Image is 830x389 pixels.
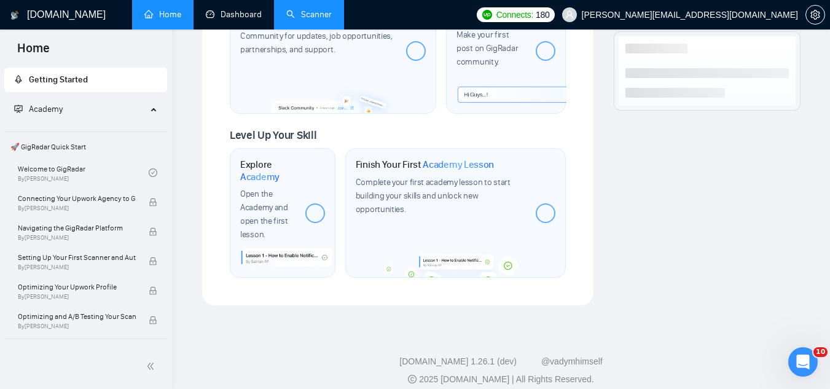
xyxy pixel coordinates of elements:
[565,10,574,19] span: user
[149,198,157,206] span: lock
[18,293,136,301] span: By [PERSON_NAME]
[18,222,136,234] span: Navigating the GigRadar Platform
[18,159,149,186] a: Welcome to GigRadarBy[PERSON_NAME]
[806,10,824,20] span: setting
[240,17,393,55] span: Connect with the GigRadar Slack Community for updates, job opportunities, partnerships, and support.
[18,234,136,242] span: By [PERSON_NAME]
[18,323,136,330] span: By [PERSON_NAME]
[240,159,296,183] h1: Explore
[456,29,518,67] span: Make your first post on GigRadar community.
[408,375,417,383] span: copyright
[14,104,63,114] span: Academy
[146,360,159,372] span: double-left
[4,68,167,92] li: Getting Started
[240,189,288,240] span: Open the Academy and open the first lesson.
[149,227,157,236] span: lock
[813,347,828,357] span: 10
[149,286,157,295] span: lock
[286,9,332,20] a: searchScanner
[14,104,23,113] span: fund-projection-screen
[18,264,136,271] span: By [PERSON_NAME]
[6,135,166,159] span: 🚀 GigRadar Quick Start
[230,128,316,142] span: Level Up Your Skill
[206,9,262,20] a: dashboardDashboard
[536,8,549,22] span: 180
[272,84,395,113] img: slackcommunity-bg.png
[29,74,88,85] span: Getting Started
[18,310,136,323] span: Optimizing and A/B Testing Your Scanner for Better Results
[18,251,136,264] span: Setting Up Your First Scanner and Auto-Bidder
[380,254,533,277] img: academy-bg.png
[356,177,511,214] span: Complete your first academy lesson to start building your skills and unlock new opportunities.
[496,8,533,22] span: Connects:
[240,171,280,183] span: Academy
[29,104,63,114] span: Academy
[149,257,157,265] span: lock
[149,168,157,177] span: check-circle
[788,347,818,377] iframe: Intercom live chat
[423,159,494,171] span: Academy Lesson
[805,10,825,20] a: setting
[482,10,492,20] img: upwork-logo.png
[10,6,19,25] img: logo
[805,5,825,25] button: setting
[144,9,181,20] a: homeHome
[356,159,494,171] h1: Finish Your First
[541,356,603,366] a: @vadymhimself
[7,39,60,65] span: Home
[18,192,136,205] span: Connecting Your Upwork Agency to GigRadar
[14,75,23,84] span: rocket
[399,356,517,366] a: [DOMAIN_NAME] 1.26.1 (dev)
[18,281,136,293] span: Optimizing Your Upwork Profile
[6,342,166,366] span: 👑 Agency Success with GigRadar
[18,205,136,212] span: By [PERSON_NAME]
[149,316,157,324] span: lock
[182,373,820,386] div: 2025 [DOMAIN_NAME] | All Rights Reserved.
